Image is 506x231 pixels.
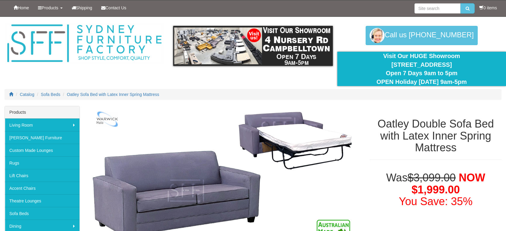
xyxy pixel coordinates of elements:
[5,119,80,131] a: Living Room
[67,0,97,15] a: Shipping
[18,5,29,10] span: Home
[5,106,80,119] div: Products
[399,195,473,208] font: You Save: 35%
[33,0,67,15] a: Products
[414,3,461,14] input: Site search
[67,92,159,97] a: Oatley Sofa Bed with Latex Inner Spring Mattress
[5,156,80,169] a: Rugs
[479,5,497,11] li: 0 items
[5,144,80,156] a: Custom Made Lounges
[9,0,33,15] a: Home
[5,194,80,207] a: Theatre Lounges
[5,207,80,220] a: Sofa Beds
[5,169,80,182] a: Lift Chairs
[342,52,501,86] div: Visit Our HUGE Showroom [STREET_ADDRESS] Open 7 Days 9am to 5pm OPEN Holiday [DATE] 9am-5pm
[5,23,164,64] img: Sydney Furniture Factory
[370,118,501,154] h1: Oatley Double Sofa Bed with Latex Inner Spring Mattress
[173,26,333,66] img: showroom.gif
[20,92,34,97] a: Catalog
[408,171,456,184] del: $3,099.00
[76,5,92,10] span: Shipping
[5,131,80,144] a: [PERSON_NAME] Furniture
[5,182,80,194] a: Accent Chairs
[42,5,58,10] span: Products
[41,92,61,97] a: Sofa Beds
[412,171,485,196] span: NOW $1,999.00
[97,0,131,15] a: Contact Us
[370,172,501,208] h1: Was
[105,5,126,10] span: Contact Us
